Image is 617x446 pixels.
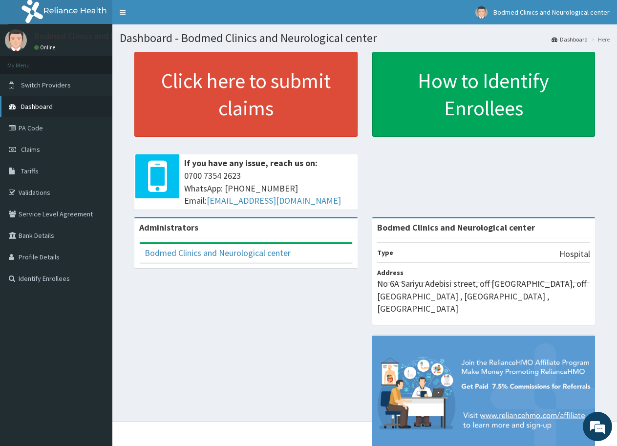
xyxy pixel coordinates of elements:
[184,157,318,169] b: If you have any issue, reach us on:
[493,8,610,17] span: Bodmed Clinics and Neurological center
[57,123,135,222] span: We're online!
[21,102,53,111] span: Dashboard
[51,55,164,67] div: Chat with us now
[559,248,590,260] p: Hospital
[377,277,591,315] p: No 6A Sariyu Adebisi street, off [GEOGRAPHIC_DATA], off [GEOGRAPHIC_DATA] , [GEOGRAPHIC_DATA] , [...
[475,6,488,19] img: User Image
[139,222,198,233] b: Administrators
[160,5,184,28] div: Minimize live chat window
[184,170,353,207] span: 0700 7354 2623 WhatsApp: [PHONE_NUMBER] Email:
[134,52,358,137] a: Click here to submit claims
[207,195,341,206] a: [EMAIL_ADDRESS][DOMAIN_NAME]
[5,29,27,51] img: User Image
[377,248,393,257] b: Type
[377,222,535,233] strong: Bodmed Clinics and Neurological center
[377,268,404,277] b: Address
[21,81,71,89] span: Switch Providers
[34,32,187,41] p: Bodmed Clinics and Neurological center
[34,44,58,51] a: Online
[552,35,588,43] a: Dashboard
[5,267,186,301] textarea: Type your message and hit 'Enter'
[21,167,39,175] span: Tariffs
[589,35,610,43] li: Here
[145,247,291,258] a: Bodmed Clinics and Neurological center
[120,32,610,44] h1: Dashboard - Bodmed Clinics and Neurological center
[21,145,40,154] span: Claims
[18,49,40,73] img: d_794563401_company_1708531726252_794563401
[372,52,596,137] a: How to Identify Enrollees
